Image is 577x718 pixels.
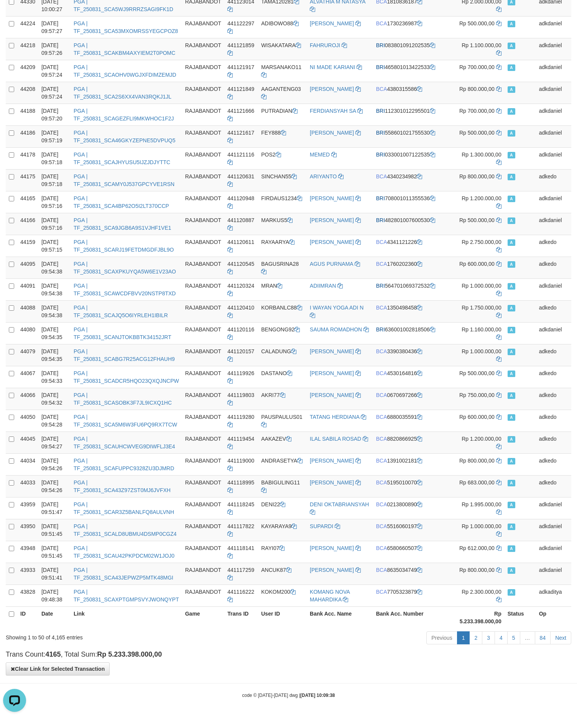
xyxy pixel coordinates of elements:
[17,344,38,366] td: 44079
[536,388,571,410] td: adkedo
[182,322,224,344] td: RAJABANDOT
[508,217,515,224] span: Approved - Marked by adkdaniel
[536,344,571,366] td: adkedo
[258,125,307,147] td: FEY888
[17,257,38,278] td: 44095
[258,410,307,431] td: PAUSPAULUS01
[6,662,110,675] button: Clear Link for Selected Transaction
[38,366,71,388] td: [DATE] 09:54:33
[17,453,38,475] td: 44034
[536,16,571,38] td: adkdaniel
[459,414,495,420] span: Rp 600.000,00
[310,305,363,311] a: I WAYAN YOGA ADI N
[376,173,387,179] span: BCA
[182,366,224,388] td: RAJABANDOT
[258,366,307,388] td: DASTANO
[373,125,455,147] td: 558601021755530
[376,305,387,311] span: BCA
[459,261,495,267] span: Rp 600.000,00
[310,108,356,114] a: FERDIANSYAH SA
[74,326,171,340] a: PGA | TF_250831_SCANJTOKBBTK34152JRT
[38,322,71,344] td: [DATE] 09:54:35
[182,388,224,410] td: RAJABANDOT
[459,130,495,136] span: Rp 500.000,00
[310,261,353,267] a: AGUS PURNAMA
[310,152,330,158] a: MEMED
[508,458,515,464] span: Approved - Marked by adkedo
[536,235,571,257] td: adkedo
[310,370,354,376] a: [PERSON_NAME]
[373,344,455,366] td: 3390380436
[38,410,71,431] td: [DATE] 09:54:28
[224,257,258,278] td: 441120545
[462,283,501,289] span: Rp 1.000.000,00
[310,414,359,420] a: TATANG HERDIANA
[459,20,495,26] span: Rp 500.000,00
[17,235,38,257] td: 44159
[508,152,515,158] span: Approved - Marked by adkdaniel
[224,366,258,388] td: 441119926
[457,631,470,644] a: 1
[38,60,71,82] td: [DATE] 09:57:24
[74,545,174,559] a: PGA | TF_250831_SCAU42PKPDCM02W1JOJ0
[459,217,495,223] span: Rp 500.000,00
[38,475,71,497] td: [DATE] 09:54:26
[536,213,571,235] td: adkdaniel
[258,453,307,475] td: ANDRASETYA
[17,322,38,344] td: 44080
[376,283,385,289] span: BRI
[258,191,307,213] td: FIRDAUS1234
[310,42,340,48] a: FAHRUROJI
[459,392,495,398] span: Rp 750.000,00
[224,388,258,410] td: 441119803
[74,108,174,122] a: PGA | TF_250831_SCAGEZFLI9MKWHOC1F2J
[462,195,501,201] span: Rp 1.200.000,00
[373,60,455,82] td: 465801013422533
[224,322,258,344] td: 441120116
[38,344,71,366] td: [DATE] 09:54:35
[17,300,38,322] td: 44088
[17,169,38,191] td: 44175
[536,366,571,388] td: adkedo
[376,392,387,398] span: BCA
[373,453,455,475] td: 1391002181
[182,257,224,278] td: RAJABANDOT
[38,235,71,257] td: [DATE] 09:57:15
[74,130,175,143] a: PGA | TF_250831_SCA46GKYZEPNE5DVPUQ5
[310,195,354,201] a: [PERSON_NAME]
[508,261,515,268] span: Approved - Marked by adkedo
[310,173,337,179] a: ARIYANTO
[258,257,307,278] td: BAGUSRINA28
[17,475,38,497] td: 44033
[550,631,571,644] a: Next
[17,431,38,453] td: 44045
[310,283,336,289] a: ADIIMRAN
[373,300,455,322] td: 1350498458
[74,392,172,406] a: PGA | TF_250831_SCASOBK3F7JL9ICXQ1HC
[258,82,307,104] td: AAGANTENG03
[17,82,38,104] td: 44208
[224,147,258,169] td: 441121116
[74,589,179,603] a: PGA | TF_250831_SCAXPTGMPSVYJWONQYPT
[3,3,26,26] button: Open LiveChat chat widget
[182,169,224,191] td: RAJABANDOT
[182,410,224,431] td: RAJABANDOT
[507,631,520,644] a: 5
[258,38,307,60] td: WISAKATARA
[38,191,71,213] td: [DATE] 09:57:16
[182,235,224,257] td: RAJABANDOT
[373,235,455,257] td: 4341121226
[224,191,258,213] td: 441120948
[426,631,457,644] a: Previous
[310,86,354,92] a: [PERSON_NAME]
[508,436,515,443] span: Approved - Marked by adkedo
[376,414,387,420] span: BCA
[459,64,495,70] span: Rp 700.000,00
[310,64,355,70] a: NI MADE KARIANI
[17,104,38,125] td: 44188
[258,322,307,344] td: BENGONG92
[376,239,387,245] span: BCA
[38,16,71,38] td: [DATE] 09:57:27
[224,16,258,38] td: 441122297
[508,283,515,290] span: Approved - Marked by adkdaniel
